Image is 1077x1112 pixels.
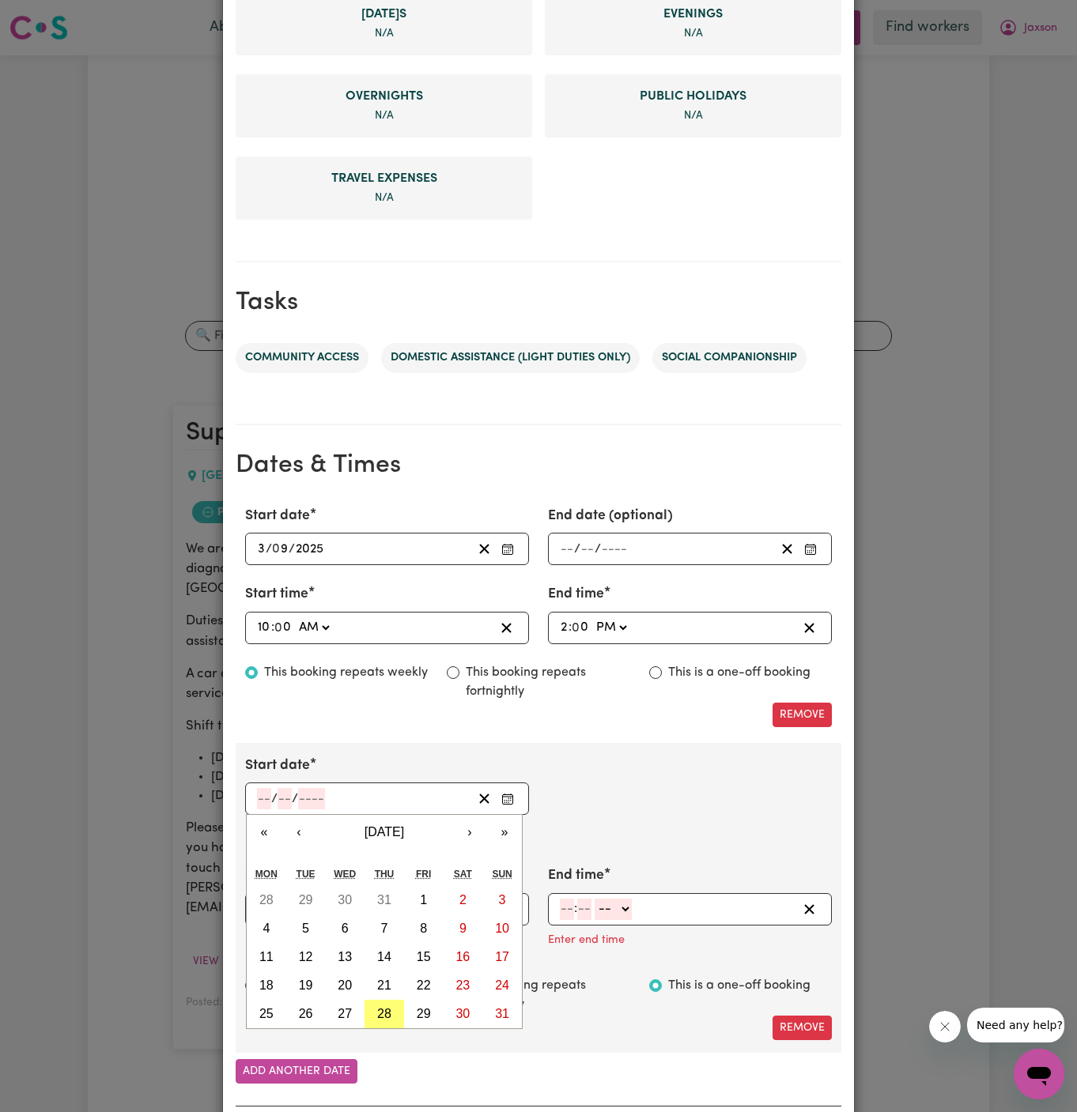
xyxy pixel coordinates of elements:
input: -- [278,788,292,809]
abbr: August 23, 2025 [455,978,470,992]
span: 0 [274,621,282,634]
span: not specified [375,193,394,203]
span: not specified [684,111,703,121]
span: 0 [272,543,280,556]
input: -- [580,538,595,560]
button: Enter Start date [497,538,519,560]
abbr: August 31, 2025 [495,1007,509,1020]
span: / [271,792,278,806]
button: Remove this date/time [773,1016,832,1040]
button: August 19, 2025 [286,971,326,1000]
button: July 31, 2025 [365,886,404,914]
label: Start time [245,584,308,605]
abbr: July 29, 2025 [299,893,313,907]
span: not specified [375,111,394,121]
button: July 29, 2025 [286,886,326,914]
abbr: August 15, 2025 [417,950,431,963]
button: August 28, 2025 [365,1000,404,1028]
abbr: August 25, 2025 [259,1007,274,1020]
label: Start time [245,865,308,886]
abbr: August 27, 2025 [338,1007,352,1020]
button: August 30, 2025 [444,1000,483,1028]
h2: Tasks [236,288,841,318]
abbr: August 21, 2025 [377,978,391,992]
label: Start date [245,506,310,526]
abbr: Monday [255,869,278,880]
label: Start date [245,756,310,776]
abbr: August 8, 2025 [420,922,427,935]
label: End date (optional) [548,506,673,526]
button: Add another date [236,1059,357,1084]
abbr: August 9, 2025 [459,922,467,935]
button: August 26, 2025 [286,1000,326,1028]
abbr: August 18, 2025 [259,978,274,992]
label: End time [548,865,604,886]
input: -- [273,538,289,560]
button: August 20, 2025 [325,971,365,1000]
abbr: August 14, 2025 [377,950,391,963]
iframe: Message from company [967,1008,1064,1042]
button: Clear Start date [472,538,497,560]
span: : [574,902,577,916]
button: August 23, 2025 [444,971,483,1000]
abbr: August 1, 2025 [420,893,427,907]
iframe: Button to launch messaging window [1014,1049,1064,1099]
abbr: August 5, 2025 [302,922,309,935]
input: -- [560,617,569,639]
span: : [569,620,572,635]
input: ---- [298,788,325,809]
button: « [247,815,282,850]
abbr: July 28, 2025 [259,893,274,907]
input: -- [257,617,271,639]
span: Travel Expense rate [248,169,520,188]
abbr: Friday [416,869,431,880]
li: Community access [236,343,368,373]
label: This is a one-off booking [668,663,811,682]
abbr: Tuesday [297,869,316,880]
input: ---- [601,538,628,560]
span: not specified [684,28,703,39]
button: August 15, 2025 [404,943,444,971]
span: / [292,792,298,806]
button: August 11, 2025 [247,943,286,971]
button: August 10, 2025 [482,914,522,943]
span: : [271,620,274,635]
button: August 29, 2025 [404,1000,444,1028]
abbr: August 11, 2025 [259,950,274,963]
abbr: August 16, 2025 [455,950,470,963]
abbr: August 2, 2025 [459,893,467,907]
button: August 21, 2025 [365,971,404,1000]
button: ‹ [282,815,316,850]
button: August 2, 2025 [444,886,483,914]
button: August 16, 2025 [444,943,483,971]
span: [DATE] [365,825,404,839]
label: This booking repeats fortnightly [466,663,629,701]
button: July 30, 2025 [325,886,365,914]
p: Enter end time [548,932,625,949]
button: August 31, 2025 [482,1000,522,1028]
li: Social companionship [652,343,807,373]
button: August 24, 2025 [482,971,522,1000]
abbr: Saturday [454,869,472,880]
button: August 6, 2025 [325,914,365,943]
p: Enter a start date [245,821,338,839]
h2: Dates & Times [236,450,841,481]
button: August 27, 2025 [325,1000,365,1028]
button: Enter End date (optional) [799,538,822,560]
span: / [574,542,580,556]
abbr: August 19, 2025 [299,978,313,992]
abbr: August 22, 2025 [417,978,431,992]
span: Evening rate [557,5,829,24]
button: › [452,815,487,850]
button: August 1, 2025 [404,886,444,914]
button: [DATE] [316,815,452,850]
button: Clear Start date [472,788,497,809]
button: July 28, 2025 [247,886,286,914]
span: Sunday rate [248,5,520,24]
span: / [266,542,272,556]
li: Domestic assistance (light duties only) [381,343,640,373]
input: -- [257,788,271,809]
abbr: August 28, 2025 [377,1007,391,1020]
button: August 5, 2025 [286,914,326,943]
